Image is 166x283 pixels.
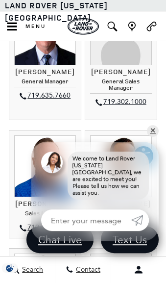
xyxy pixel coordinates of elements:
h3: [PERSON_NAME] [14,200,76,207]
a: Submit [131,210,149,232]
h3: [PERSON_NAME] [14,68,76,76]
a: Land Rover [US_STATE][GEOGRAPHIC_DATA] [5,0,108,24]
h4: Sales Manager [14,210,76,220]
a: land-rover [68,19,99,35]
button: Open the inventory search [102,12,122,42]
input: Enter your message [41,210,131,232]
div: Welcome to Land Rover [US_STATE][GEOGRAPHIC_DATA], we are excited to meet you! Please tell us how... [68,152,149,200]
span: Menu [25,24,46,30]
span: Contact [73,266,100,274]
span: Chat Live [33,233,87,247]
img: Agent profile photo [41,152,63,174]
h4: General Manager [14,78,76,88]
a: 719.635.7660 [27,90,71,102]
a: 719.302.1000 [103,97,146,108]
a: Call Land Rover Colorado Springs [145,22,158,32]
h3: [PERSON_NAME] [90,68,152,76]
h4: General Sales Manager [90,78,152,94]
span: Search [20,266,43,274]
a: 719.302.1000 [27,222,71,234]
button: Open user profile menu [111,257,166,282]
img: Land Rover [68,19,99,35]
a: Chat Live [26,227,94,254]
